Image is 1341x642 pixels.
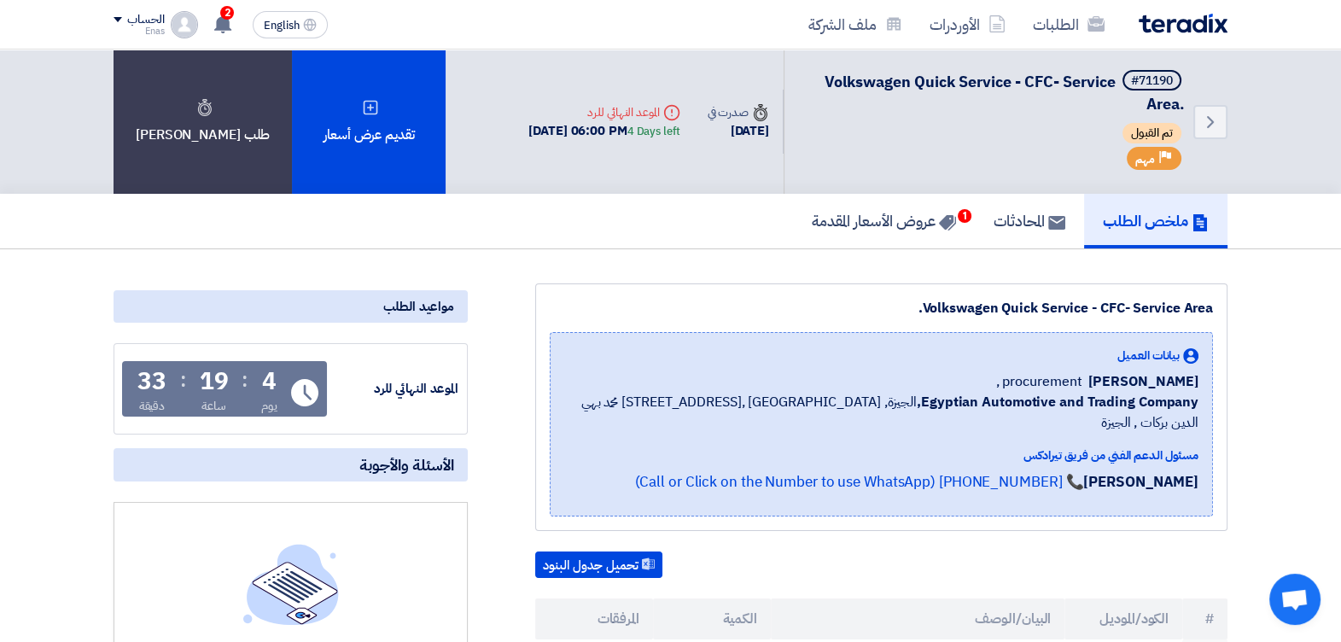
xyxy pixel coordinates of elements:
a: الطلبات [1019,4,1118,44]
div: 4 Days left [627,123,680,140]
img: profile_test.png [171,11,198,38]
b: Egyptian Automotive and Trading Company, [917,392,1198,412]
span: تم القبول [1122,123,1181,143]
div: مواعيد الطلب [114,290,468,323]
span: 2 [220,6,234,20]
th: الكمية [653,598,771,639]
a: المحادثات [975,194,1084,248]
div: ساعة [201,397,226,415]
div: 19 [200,370,229,394]
div: [DATE] 06:00 PM [528,121,679,141]
div: Enas [114,26,164,36]
div: 4 [262,370,277,394]
span: الأسئلة والأجوبة [359,455,454,475]
div: تقديم عرض أسعار [292,50,446,194]
span: [PERSON_NAME] [1088,371,1198,392]
div: مسئول الدعم الفني من فريق تيرادكس [564,446,1198,464]
h5: Volkswagen Quick Service - CFC- Service Area. [805,70,1185,114]
button: English [253,11,328,38]
th: الكود/الموديل [1064,598,1182,639]
button: تحميل جدول البنود [535,552,662,579]
div: طلب [PERSON_NAME] [114,50,292,194]
a: عروض الأسعار المقدمة1 [793,194,975,248]
div: : [242,365,248,395]
span: Volkswagen Quick Service - CFC- Service Area. [825,70,1185,115]
span: 1 [958,209,971,223]
th: المرفقات [535,598,653,639]
span: بيانات العميل [1117,347,1180,365]
strong: [PERSON_NAME] [1083,471,1198,493]
span: الجيزة, [GEOGRAPHIC_DATA] ,[STREET_ADDRESS] محمد بهي الدين بركات , الجيزة [564,392,1198,433]
span: procurement , [996,371,1082,392]
img: Teradix logo [1139,14,1227,33]
div: صدرت في [708,103,769,121]
h5: المحادثات [994,211,1065,231]
div: 33 [137,370,166,394]
div: الموعد النهائي للرد [330,379,458,399]
h5: عروض الأسعار المقدمة [812,211,956,231]
a: 📞 [PHONE_NUMBER] (Call or Click on the Number to use WhatsApp) [634,471,1083,493]
span: English [264,20,300,32]
span: مهم [1135,151,1155,167]
img: empty_state_list.svg [243,544,339,624]
div: : [180,365,186,395]
div: الحساب [127,13,164,27]
div: #71190 [1131,75,1173,87]
div: Volkswagen Quick Service - CFC- Service Area. [550,298,1213,318]
th: # [1182,598,1227,639]
div: Open chat [1269,574,1321,625]
a: ملف الشركة [795,4,916,44]
div: الموعد النهائي للرد [528,103,679,121]
div: يوم [261,397,277,415]
div: دقيقة [139,397,166,415]
h5: ملخص الطلب [1103,211,1209,231]
a: الأوردرات [916,4,1019,44]
a: ملخص الطلب [1084,194,1227,248]
th: البيان/الوصف [771,598,1065,639]
div: [DATE] [708,121,769,141]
